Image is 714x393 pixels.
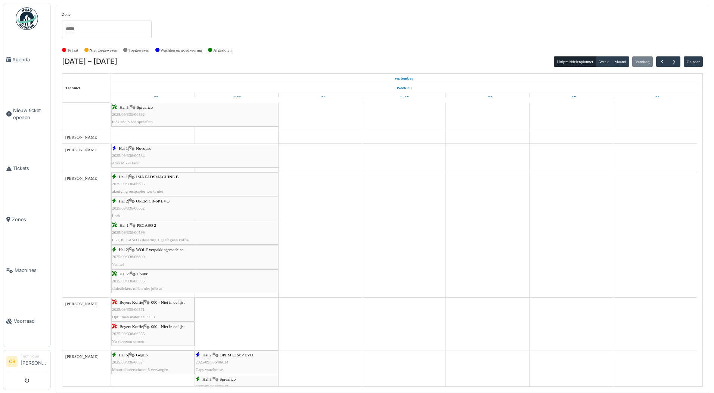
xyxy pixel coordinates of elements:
[112,198,277,219] div: |
[684,56,703,67] button: Ga naar
[611,56,629,67] button: Maand
[397,93,411,102] a: 25 september 2025
[119,223,129,228] span: Hal 1
[112,299,194,321] div: |
[14,318,47,325] span: Voorraad
[196,352,277,373] div: |
[15,267,47,274] span: Machines
[119,105,129,109] span: Hal 5
[112,189,163,194] span: afzuiging restpapier werkt niet
[393,74,415,83] a: 22 september 2025
[16,7,38,30] img: Badge_color-CXgf-gQk.svg
[112,323,194,345] div: |
[65,24,74,34] input: Alles
[196,367,223,372] span: Caps warehouse
[65,135,99,139] span: [PERSON_NAME]
[119,272,129,276] span: Hal 2
[136,199,170,203] span: OPEM CR-6P EVO
[12,56,47,63] span: Agenda
[112,286,162,291] span: sluitstickers rollen niet juist af
[119,247,128,252] span: Hal 2
[119,353,128,357] span: Hal 5
[136,353,148,357] span: Goglio
[230,93,243,102] a: 23 september 2025
[656,56,668,67] button: Vorige
[112,206,145,210] span: 2025/09/336/06602
[3,245,50,296] a: Machines
[151,324,185,329] span: 000 - Niet in de lijst
[313,93,327,102] a: 24 september 2025
[481,93,494,102] a: 26 september 2025
[3,194,50,245] a: Zones
[112,104,277,126] div: |
[213,47,232,53] label: Afgesloten
[202,353,212,357] span: Hal 2
[136,247,183,252] span: WOLF verpakkingsmachine
[112,213,120,218] span: Leak
[112,222,277,244] div: |
[112,352,194,373] div: |
[3,296,50,347] a: Voorraad
[65,354,99,359] span: [PERSON_NAME]
[119,146,128,151] span: Hal 1
[112,120,153,124] span: Pick and place spreafico
[112,173,277,195] div: |
[13,107,47,121] span: Nieuw ticket openen
[565,93,578,102] a: 27 september 2025
[137,272,149,276] span: Colibri
[65,86,80,90] span: Technici
[112,153,145,158] span: 2025/09/336/06584
[112,360,145,364] span: 2025/09/336/06524
[112,238,189,242] span: L53, PEGASO B dosering 1 geeft geen koffie
[112,367,169,372] span: Motor doseerschroef 3 vervangen.
[21,353,47,359] div: Technicus
[3,85,50,143] a: Nieuw ticket openen
[668,56,680,67] button: Volgende
[62,57,117,66] h2: [DATE] – [DATE]
[112,254,145,259] span: 2025/09/336/06600
[220,353,253,357] span: OPEM CR-6P EVO
[112,339,145,343] span: Verstopping urinoir
[119,174,128,179] span: Hal 1
[649,93,662,102] a: 28 september 2025
[137,105,153,109] span: Spreafico
[13,165,47,172] span: Tickets
[202,377,212,381] span: Hal 5
[112,315,155,319] span: Opruimen materiaal hal 3
[112,182,145,186] span: 2025/09/336/06605
[112,112,145,117] span: 2025/09/336/06592
[119,300,143,304] span: Beyers Koffie
[554,56,596,67] button: Hulpmiddelenplanner
[112,246,277,268] div: |
[146,93,160,102] a: 22 september 2025
[136,174,178,179] span: IMA PADSMACHINE B
[112,331,145,336] span: 2025/09/336/06555
[151,300,185,304] span: 000 - Niet in de lijst
[12,216,47,223] span: Zones
[596,56,612,67] button: Week
[394,83,413,93] a: Week 39
[112,230,145,235] span: 2025/09/336/06599
[128,47,149,53] label: Toegewezen
[89,47,117,53] label: Niet toegewezen
[112,279,145,283] span: 2025/09/336/06595
[119,324,143,329] span: Beyers Koffie
[112,307,145,312] span: 2025/09/336/06571
[112,262,124,266] span: Ventiel
[119,199,128,203] span: Hal 2
[220,377,236,381] span: Spreafico
[65,148,99,152] span: [PERSON_NAME]
[65,301,99,306] span: [PERSON_NAME]
[632,56,653,67] button: Vandaag
[6,353,47,371] a: CB Technicus[PERSON_NAME]
[3,143,50,194] a: Tickets
[65,176,99,180] span: [PERSON_NAME]
[196,360,229,364] span: 2025/09/336/06614
[137,223,156,228] span: PEGASO 2
[3,34,50,85] a: Agenda
[112,161,140,165] span: Axis M554 fault
[21,353,47,369] li: [PERSON_NAME]
[6,356,18,367] li: CB
[67,47,78,53] label: Te laat
[112,145,277,167] div: |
